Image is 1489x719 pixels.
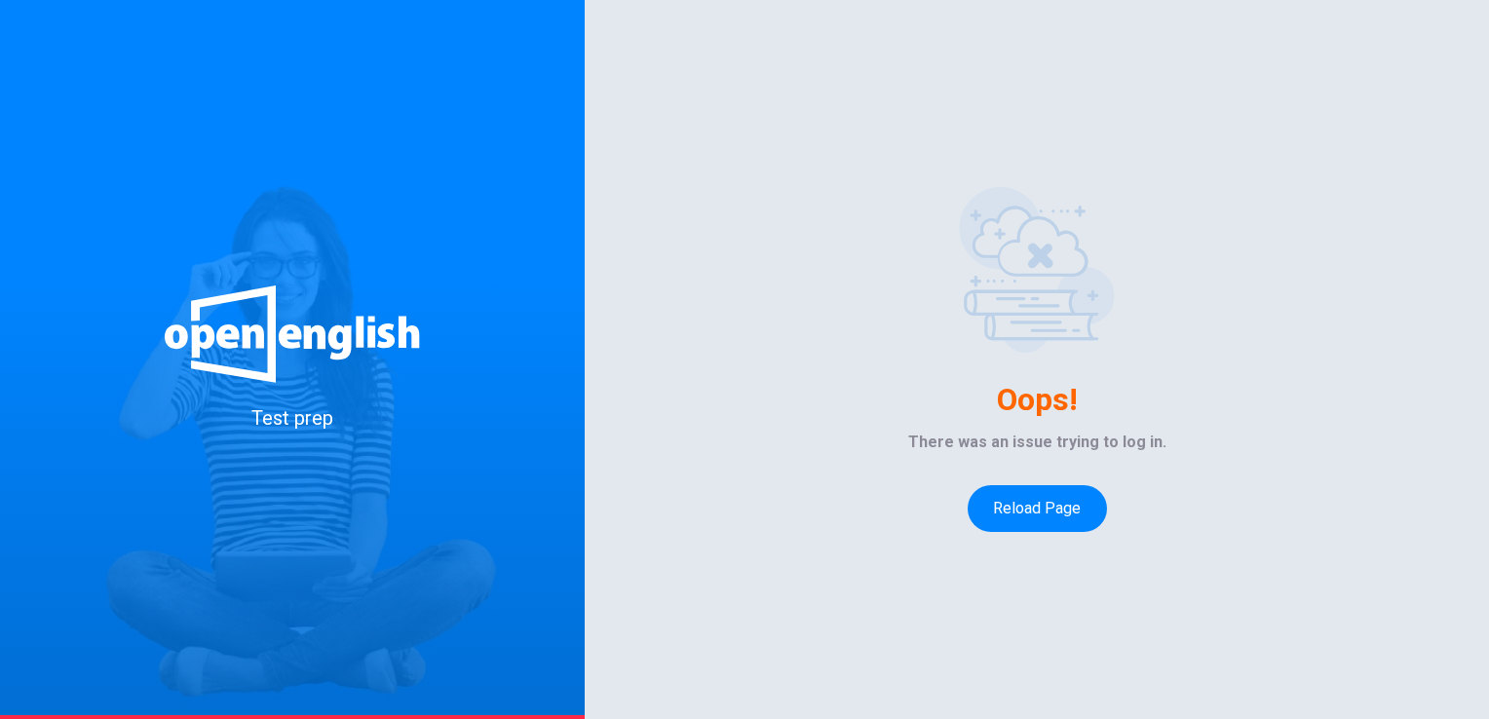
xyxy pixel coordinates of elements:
span: Test prep [251,406,333,430]
button: Reload page [968,485,1107,532]
span: There was an issue trying to log in. [908,431,1166,454]
img: logo [164,285,421,383]
h4: Oops! [997,384,1078,415]
img: Empty [959,187,1115,353]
